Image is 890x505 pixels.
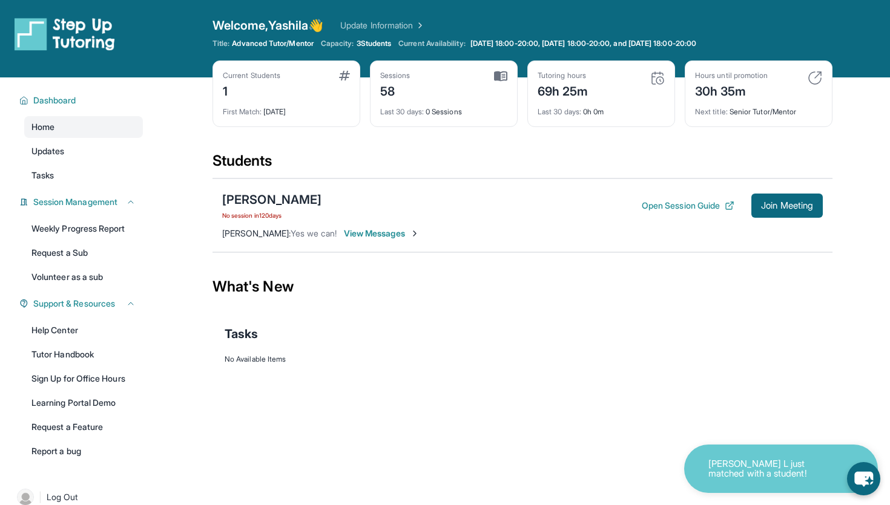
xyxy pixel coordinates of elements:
div: 1 [223,80,280,100]
button: Session Management [28,196,136,208]
img: card [650,71,665,85]
div: 58 [380,80,410,100]
div: No Available Items [225,354,820,364]
span: Tasks [31,169,54,181]
span: Join Meeting [761,202,813,209]
a: Tutor Handbook [24,344,143,365]
span: Updates [31,145,65,157]
span: [DATE] 18:00-20:00, [DATE] 18:00-20:00, and [DATE] 18:00-20:00 [470,39,696,48]
span: Capacity: [321,39,354,48]
div: [PERSON_NAME] [222,191,321,208]
a: [DATE] 18:00-20:00, [DATE] 18:00-20:00, and [DATE] 18:00-20:00 [468,39,699,48]
div: 0h 0m [538,100,665,117]
div: Sessions [380,71,410,80]
span: Last 30 days : [380,107,424,116]
div: [DATE] [223,100,350,117]
a: Help Center [24,319,143,341]
span: | [39,490,42,504]
a: Request a Sub [24,242,143,264]
a: Learning Portal Demo [24,392,143,414]
a: Weekly Progress Report [24,218,143,239]
button: Support & Resources [28,298,136,310]
span: Title: [213,39,229,48]
div: Students [213,151,832,178]
button: Dashboard [28,94,136,106]
a: Report a bug [24,440,143,462]
div: What's New [213,260,832,313]
span: First Match : [223,107,262,116]
div: 30h 35m [695,80,768,100]
span: 3 Students [357,39,392,48]
span: No session in 120 days [222,210,321,220]
span: Current Availability: [398,39,465,48]
div: Current Students [223,71,280,80]
div: 69h 25m [538,80,588,100]
span: Home [31,121,54,133]
img: card [339,71,350,80]
button: Open Session Guide [642,200,734,212]
img: Chevron-Right [410,229,420,238]
img: logo [15,17,115,51]
a: Home [24,116,143,138]
a: Sign Up for Office Hours [24,368,143,389]
img: Chevron Right [413,19,425,31]
div: Hours until promotion [695,71,768,80]
a: Volunteer as a sub [24,266,143,288]
span: View Messages [344,227,420,239]
div: Tutoring hours [538,71,588,80]
img: card [808,71,822,85]
span: Tasks [225,325,258,342]
span: Advanced Tutor/Mentor [232,39,313,48]
span: Session Management [33,196,117,208]
span: Welcome, Yashila 👋 [213,17,323,34]
span: Next title : [695,107,728,116]
span: Support & Resources [33,298,115,310]
span: Dashboard [33,94,76,106]
span: [PERSON_NAME] : [222,228,291,238]
img: card [494,71,507,82]
div: 0 Sessions [380,100,507,117]
a: Updates [24,140,143,162]
a: Update Information [340,19,425,31]
div: Senior Tutor/Mentor [695,100,822,117]
button: chat-button [847,462,880,495]
span: Last 30 days : [538,107,581,116]
a: Tasks [24,165,143,186]
span: Log Out [47,491,78,503]
span: Yes we can! [291,228,337,238]
button: Join Meeting [751,194,823,218]
p: [PERSON_NAME] L just matched with a student! [708,459,829,479]
a: Request a Feature [24,416,143,438]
